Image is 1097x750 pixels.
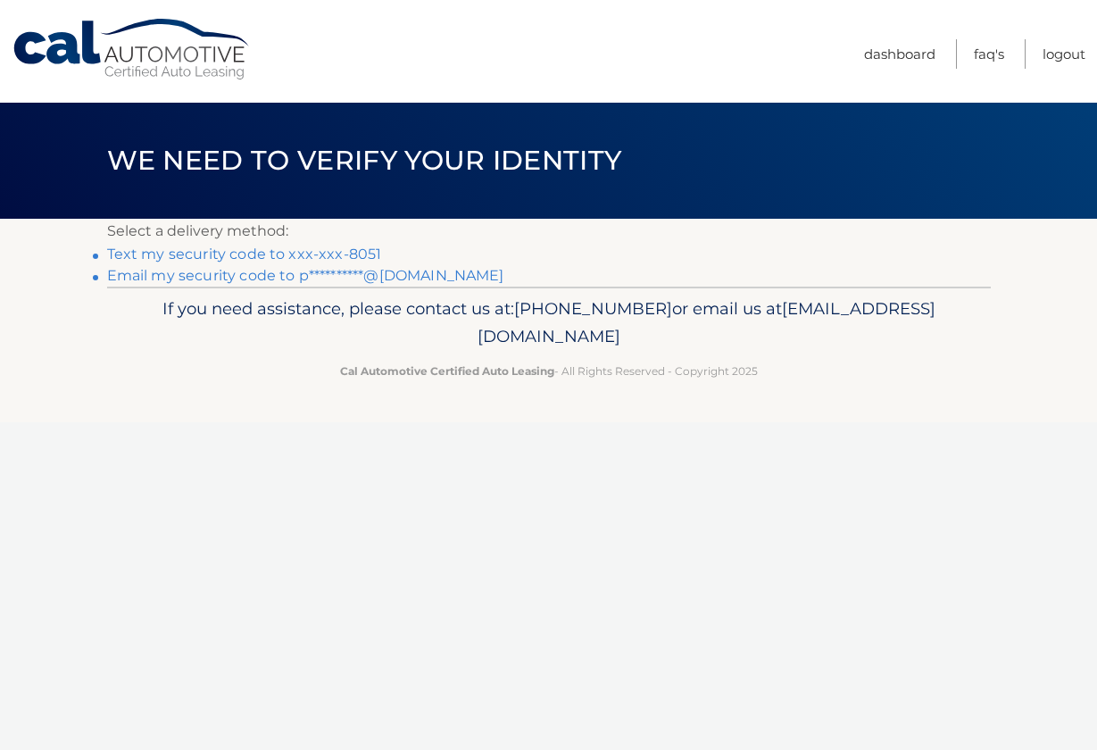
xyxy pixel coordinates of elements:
[107,144,622,177] span: We need to verify your identity
[514,298,672,319] span: [PHONE_NUMBER]
[864,39,935,69] a: Dashboard
[12,18,253,81] a: Cal Automotive
[107,267,504,284] a: Email my security code to p**********@[DOMAIN_NAME]
[119,362,979,380] p: - All Rights Reserved - Copyright 2025
[107,219,991,244] p: Select a delivery method:
[107,246,382,262] a: Text my security code to xxx-xxx-8051
[1043,39,1085,69] a: Logout
[119,295,979,352] p: If you need assistance, please contact us at: or email us at
[340,364,554,378] strong: Cal Automotive Certified Auto Leasing
[974,39,1004,69] a: FAQ's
